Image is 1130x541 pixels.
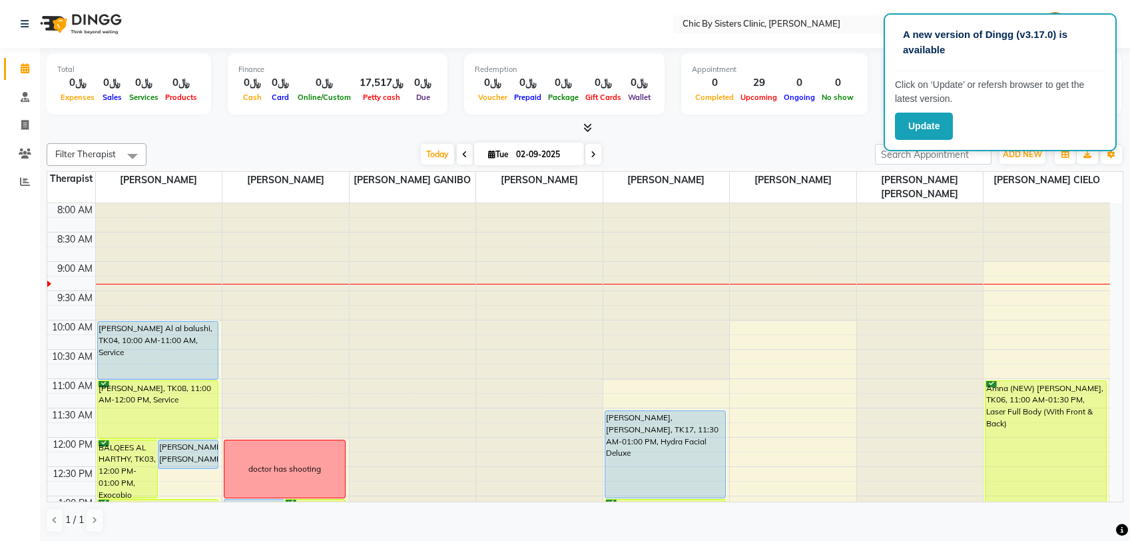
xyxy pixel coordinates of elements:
span: Voucher [475,93,511,102]
div: Amna (NEW) [PERSON_NAME], TK06, 11:00 AM-01:30 PM, Laser Full Body (With Front & Back) [986,381,1106,528]
span: No show [818,93,857,102]
div: ﷼0 [511,75,545,91]
span: Ongoing [780,93,818,102]
span: ADD NEW [1003,149,1042,159]
button: ADD NEW [999,145,1045,164]
div: 0 [780,75,818,91]
div: 8:00 AM [55,203,95,217]
div: [PERSON_NAME], TK08, 11:00 AM-12:00 PM, Service [98,381,218,438]
span: [PERSON_NAME] [222,172,349,189]
span: Filter Therapist [55,149,116,159]
span: Products [162,93,200,102]
div: ﷼0 [57,75,98,91]
div: 12:30 PM [50,467,95,481]
div: Therapist [47,172,95,186]
div: doctor has shooting [248,463,321,475]
span: [PERSON_NAME] [730,172,856,189]
div: ﷼0 [475,75,511,91]
div: Appointment [692,64,857,75]
span: Card [268,93,292,102]
div: Redemption [475,64,654,75]
span: Petty cash [360,93,404,102]
div: ﷼0 [582,75,625,91]
div: ﷼0 [98,75,126,91]
div: [PERSON_NAME] [PERSON_NAME], TK01, 12:00 PM-12:30 PM, Service [158,440,218,468]
span: Wallet [625,93,654,102]
button: Update [895,113,953,140]
div: [PERSON_NAME] Al al balushi, TK04, 10:00 AM-11:00 AM, Service [98,322,218,379]
span: Due [413,93,433,102]
span: Completed [692,93,737,102]
input: Search Appointment [875,144,991,165]
span: Cash [240,93,265,102]
input: 2025-09-02 [512,145,579,165]
img: logo [34,5,125,43]
span: [PERSON_NAME] [PERSON_NAME] [857,172,984,203]
div: 10:30 AM [49,350,95,364]
div: 12:00 PM [50,438,95,452]
div: 1:00 PM [55,496,95,510]
p: A new version of Dingg (v3.17.0) is available [903,27,1097,57]
span: Upcoming [737,93,780,102]
div: 8:30 AM [55,233,95,247]
div: ﷼0 [162,75,200,91]
div: 11:30 AM [49,408,95,422]
div: Total [57,64,200,75]
span: Online/Custom [294,93,354,102]
span: [PERSON_NAME] [603,172,730,189]
span: 1 / 1 [65,513,84,527]
div: ﷼0 [294,75,354,91]
div: ﷼17,517 [354,75,409,91]
span: [PERSON_NAME] CIELO [984,172,1110,189]
div: ﷼0 [238,75,266,91]
div: Finance [238,64,437,75]
div: ﷼0 [409,75,437,91]
div: 0 [692,75,737,91]
div: ﷼0 [545,75,582,91]
div: 9:00 AM [55,262,95,276]
div: ﷼0 [266,75,294,91]
span: Services [126,93,162,102]
div: 0 [818,75,857,91]
span: [PERSON_NAME] [96,172,222,189]
div: 11:00 AM [49,379,95,393]
div: 10:00 AM [49,320,95,334]
span: Prepaid [511,93,545,102]
img: Lamya [1043,12,1067,35]
div: 29 [737,75,780,91]
div: [PERSON_NAME], [PERSON_NAME], TK17, 11:30 AM-01:00 PM, Hydra Facial Deluxe [605,411,726,498]
div: ﷼0 [126,75,162,91]
span: Sales [99,93,125,102]
p: Click on ‘Update’ or refersh browser to get the latest version. [895,78,1105,106]
span: [PERSON_NAME] [476,172,603,189]
span: Expenses [57,93,98,102]
span: [PERSON_NAME] GANIBO [350,172,476,189]
span: Package [545,93,582,102]
span: Tue [485,149,512,159]
span: Gift Cards [582,93,625,102]
span: Today [421,144,454,165]
div: ﷼0 [625,75,654,91]
div: 9:30 AM [55,291,95,305]
div: BALQEES AL HARTHY, TK03, 12:00 PM-01:00 PM, Exocobio (Exosomes Face) [98,440,157,498]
